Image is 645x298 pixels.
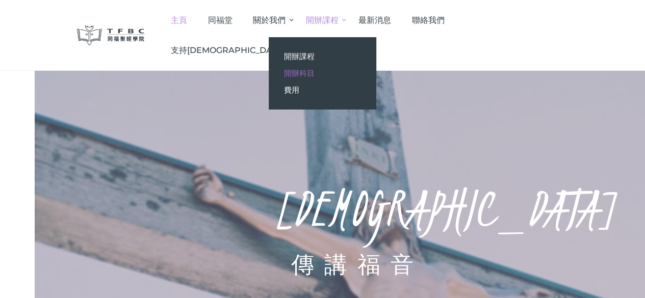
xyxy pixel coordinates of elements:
a: 開辦課程 [269,48,376,65]
rs-layer: [DEMOGRAPHIC_DATA] [272,202,616,214]
span: 開辦科目 [284,68,315,78]
a: 關於我們 [243,5,296,35]
a: 主頁 [160,5,197,35]
a: 費用 [269,82,376,98]
div: 講 [324,254,357,275]
span: 主頁 [171,15,187,25]
a: 開辦課程 [295,5,348,35]
span: 聯絡我們 [412,15,445,25]
a: 開辦科目 [269,65,376,82]
span: 同福堂 [208,15,232,25]
span: 支持[DEMOGRAPHIC_DATA] [171,45,285,55]
a: 聯絡我們 [401,5,455,35]
a: 最新消息 [348,5,402,35]
span: 費用 [284,85,299,95]
div: 音 [391,254,424,275]
span: 最新消息 [358,15,391,25]
img: 同福聖經學院 TFBC [77,25,145,45]
div: 傳 [291,254,324,275]
a: 同福堂 [197,5,243,35]
div: 福 [357,254,391,275]
span: 開辦課程 [284,51,315,61]
span: 開辦課程 [306,15,339,25]
a: 支持[DEMOGRAPHIC_DATA] [160,35,295,65]
span: 關於我們 [253,15,286,25]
